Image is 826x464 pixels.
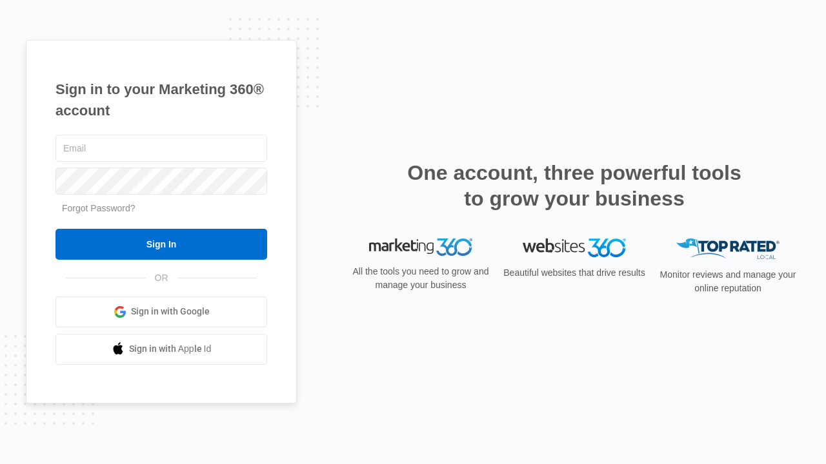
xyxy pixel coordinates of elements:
[129,342,212,356] span: Sign in with Apple Id
[55,334,267,365] a: Sign in with Apple Id
[62,203,136,213] a: Forgot Password?
[146,271,177,285] span: OR
[131,305,210,318] span: Sign in with Google
[656,268,800,295] p: Monitor reviews and manage your online reputation
[502,266,647,280] p: Beautiful websites that drive results
[55,135,267,162] input: Email
[55,229,267,260] input: Sign In
[676,238,780,260] img: Top Rated Local
[55,296,267,327] a: Sign in with Google
[369,238,472,256] img: Marketing 360
[55,79,267,121] h1: Sign in to your Marketing 360® account
[403,160,745,211] h2: One account, three powerful tools to grow your business
[348,265,493,292] p: All the tools you need to grow and manage your business
[523,238,626,257] img: Websites 360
